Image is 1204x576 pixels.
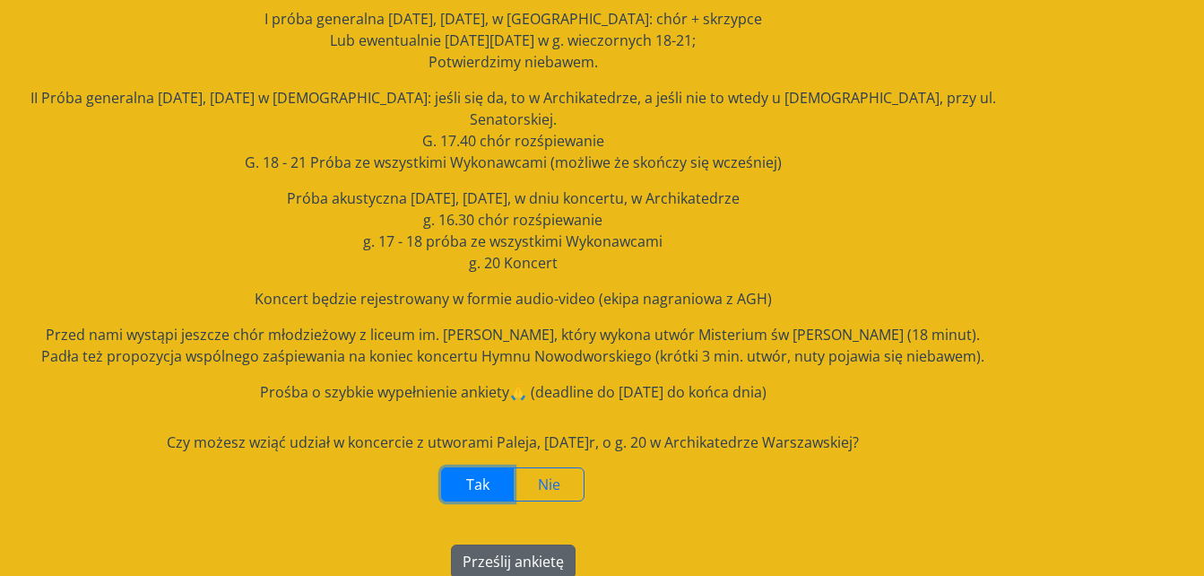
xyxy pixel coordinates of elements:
span: Nie [538,475,560,494]
div: Czy możesz wziąć udział w koncercie z utworami Paleja, [DATE]r, o g. 20 w Archikatedrze Warszawsk... [4,432,1021,453]
p: Przed nami wystąpi jeszcze chór młodzieżowy z liceum im. [PERSON_NAME], który wykona utwór Mister... [4,324,1021,367]
span: Tak [466,475,489,494]
p: Koncert będzie rejestrowany w formie audio-video (ekipa nagraniowa z AGH) [4,288,1021,310]
p: I próba generalna [DATE], [DATE], w [GEOGRAPHIC_DATA]: chór + skrzypce Lub ewentualnie [DATE][DAT... [4,8,1021,73]
p: Prośba o szybkie wypełnienie ankiety🙏 (deadline do [DATE] do końca dnia) [4,381,1021,403]
p: Próba akustyczna [DATE], [DATE], w dniu koncertu, w Archikatedrze g. 16.30 chór rozśpiewanie g. 1... [4,188,1021,274]
p: II Próba generalna [DATE], [DATE] w [DEMOGRAPHIC_DATA]: jeśli się da, to w Archikatedrze, a jeśli... [4,87,1021,173]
